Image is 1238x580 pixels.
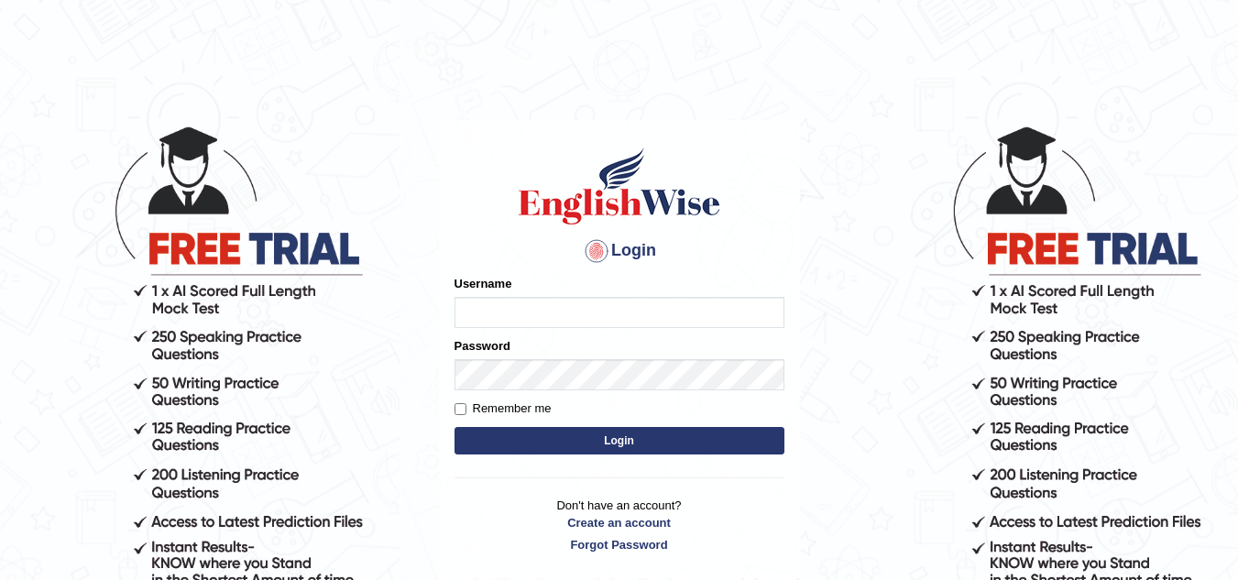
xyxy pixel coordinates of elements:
[515,145,724,227] img: Logo of English Wise sign in for intelligent practice with AI
[455,337,510,355] label: Password
[455,236,784,266] h4: Login
[455,536,784,553] a: Forgot Password
[455,427,784,454] button: Login
[455,399,552,418] label: Remember me
[455,497,784,553] p: Don't have an account?
[455,403,466,415] input: Remember me
[455,514,784,531] a: Create an account
[455,275,512,292] label: Username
